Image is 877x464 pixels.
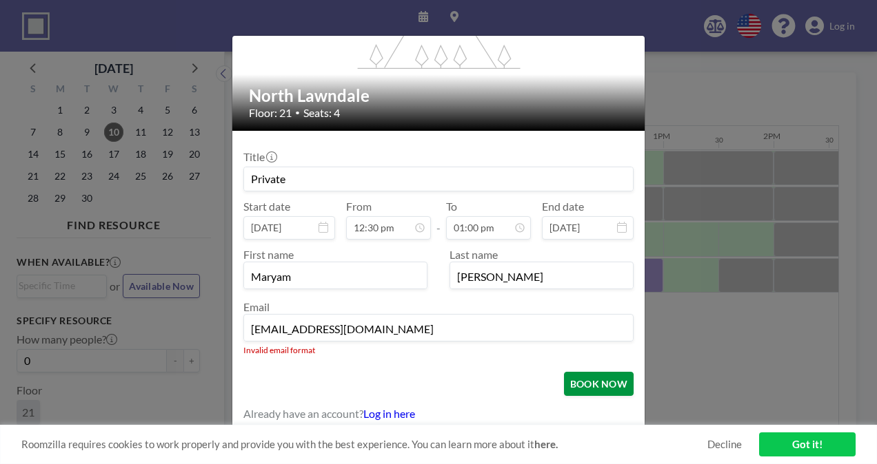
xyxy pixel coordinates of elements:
[363,407,415,420] a: Log in here
[759,432,856,456] a: Got it!
[303,106,340,120] span: Seats: 4
[243,150,276,164] label: Title
[21,438,707,451] span: Roomzilla requires cookies to work properly and provide you with the best experience. You can lea...
[295,107,300,118] span: •
[450,265,633,288] input: Last name
[534,438,558,450] a: here.
[564,372,634,396] button: BOOK NOW
[244,167,633,191] input: Guest reservation
[244,265,427,288] input: First name
[249,85,629,106] h2: North Lawndale
[346,200,372,213] label: From
[450,248,498,261] label: Last name
[243,200,290,213] label: Start date
[243,407,363,421] span: Already have an account?
[542,200,584,213] label: End date
[446,200,457,213] label: To
[243,300,270,313] label: Email
[243,248,294,261] label: First name
[707,438,742,451] a: Decline
[436,204,441,235] span: -
[243,345,634,355] div: Invalid email format
[249,106,292,120] span: Floor: 21
[244,317,633,341] input: Email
